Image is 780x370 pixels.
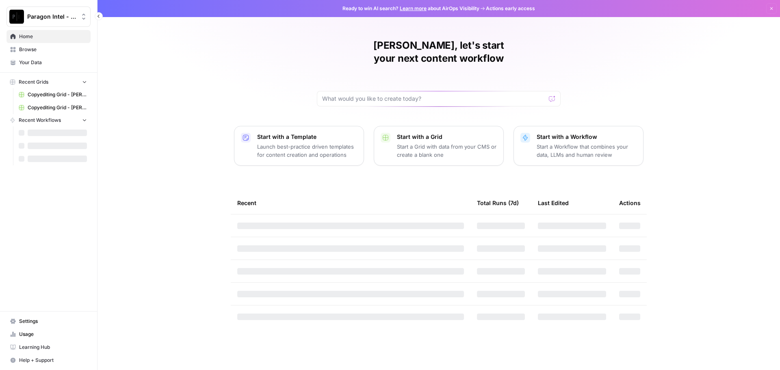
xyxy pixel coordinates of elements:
a: Settings [6,315,91,328]
div: Actions [619,192,641,214]
input: What would you like to create today? [322,95,546,103]
span: Learning Hub [19,344,87,351]
span: Copyediting Grid - [PERSON_NAME] [28,91,87,98]
span: Copyediting Grid - [PERSON_NAME] [28,104,87,111]
a: Learn more [400,5,427,11]
button: Start with a WorkflowStart a Workflow that combines your data, LLMs and human review [513,126,643,166]
a: Browse [6,43,91,56]
h1: [PERSON_NAME], let's start your next content workflow [317,39,561,65]
img: Paragon Intel - Copyediting Logo [9,9,24,24]
button: Help + Support [6,354,91,367]
span: Recent Workflows [19,117,61,124]
a: Learning Hub [6,341,91,354]
a: Copyediting Grid - [PERSON_NAME] [15,88,91,101]
a: Home [6,30,91,43]
p: Start with a Workflow [537,133,637,141]
span: Paragon Intel - Copyediting [27,13,76,21]
p: Start a Grid with data from your CMS or create a blank one [397,143,497,159]
a: Your Data [6,56,91,69]
p: Launch best-practice driven templates for content creation and operations [257,143,357,159]
span: Settings [19,318,87,325]
a: Usage [6,328,91,341]
button: Recent Workflows [6,114,91,126]
span: Usage [19,331,87,338]
div: Total Runs (7d) [477,192,519,214]
div: Recent [237,192,464,214]
span: Actions early access [486,5,535,12]
span: Home [19,33,87,40]
span: Help + Support [19,357,87,364]
div: Last Edited [538,192,569,214]
span: Ready to win AI search? about AirOps Visibility [342,5,479,12]
button: Recent Grids [6,76,91,88]
button: Start with a TemplateLaunch best-practice driven templates for content creation and operations [234,126,364,166]
p: Start a Workflow that combines your data, LLMs and human review [537,143,637,159]
span: Recent Grids [19,78,48,86]
p: Start with a Grid [397,133,497,141]
span: Your Data [19,59,87,66]
button: Start with a GridStart a Grid with data from your CMS or create a blank one [374,126,504,166]
p: Start with a Template [257,133,357,141]
span: Browse [19,46,87,53]
a: Copyediting Grid - [PERSON_NAME] [15,101,91,114]
button: Workspace: Paragon Intel - Copyediting [6,6,91,27]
